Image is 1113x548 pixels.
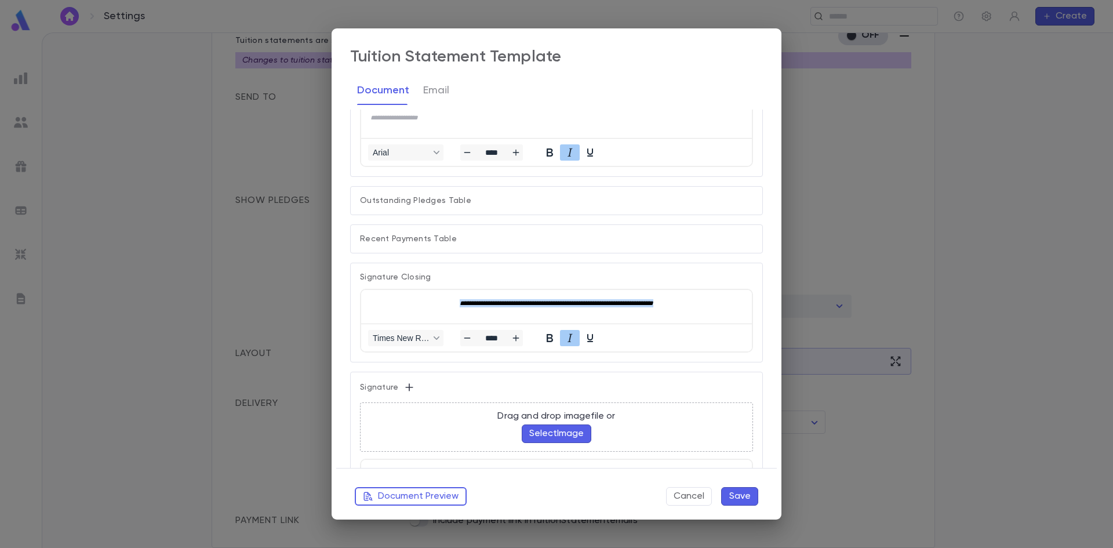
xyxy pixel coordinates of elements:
button: Cancel [666,487,712,506]
p: Outstanding Pledges Table [360,196,753,205]
button: Underline [580,330,600,346]
iframe: Rich Text Area [361,104,752,138]
body: Rich Text Area. Press ALT-0 for help. [9,9,381,17]
button: Document Preview [355,487,467,506]
iframe: Rich Text Area [361,290,752,324]
button: Bold [540,330,559,346]
button: Fonts Times New Roman [368,330,443,346]
button: Fonts Arial [368,144,443,161]
button: Increase font size [509,144,523,161]
button: Save [721,487,758,506]
p: Signature Closing [360,273,753,282]
span: Times New Roman [373,333,430,343]
button: Decrease font size [460,330,474,346]
span: Arial [373,148,430,157]
button: Underline [580,144,600,161]
button: Increase font size [509,330,523,346]
button: Italic [560,144,580,161]
div: Tuition Statement Template [350,47,561,67]
p: Recent Payments Table [360,234,753,244]
p: Signature [360,382,753,393]
button: SelectImage [522,424,591,443]
p: Drag and drop image file or [497,411,615,422]
button: Italic [560,330,580,346]
button: Document [357,76,409,105]
button: Bold [540,144,559,161]
button: Email [423,76,449,105]
iframe: Rich Text Area [361,460,752,517]
button: Decrease font size [460,144,474,161]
